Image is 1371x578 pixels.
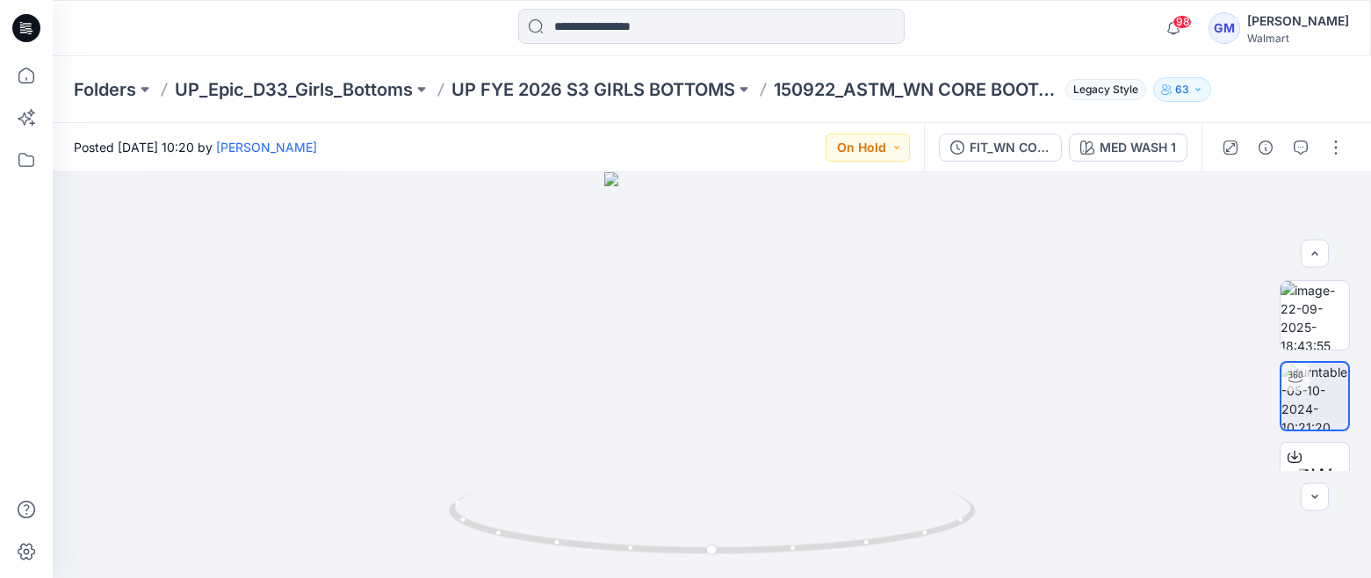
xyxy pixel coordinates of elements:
[175,77,413,102] a: UP_Epic_D33_Girls_Bottoms
[939,134,1062,162] button: FIT_WN CORE BOOTCUT
[774,77,1058,102] p: 150922_ASTM_WN CORE BOOTCUT
[1058,77,1146,102] button: Legacy Style
[1281,363,1348,430] img: turntable-05-10-2024-10:21:20
[1252,134,1280,162] button: Details
[1065,79,1146,100] span: Legacy Style
[1175,80,1189,99] p: 63
[1153,77,1211,102] button: 63
[1281,281,1349,350] img: image-22-09-2025-18:43:55
[1173,15,1192,29] span: 98
[74,77,136,102] a: Folders
[1209,12,1240,44] div: GM
[216,140,317,155] a: [PERSON_NAME]
[451,77,735,102] a: UP FYE 2026 S3 GIRLS BOTTOMS
[74,138,317,156] span: Posted [DATE] 10:20 by
[1247,32,1349,45] div: Walmart
[1069,134,1187,162] button: MED WASH 1
[970,138,1050,157] div: FIT_WN CORE BOOTCUT
[1247,11,1349,32] div: [PERSON_NAME]
[1100,138,1176,157] div: MED WASH 1
[1297,461,1332,493] span: BW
